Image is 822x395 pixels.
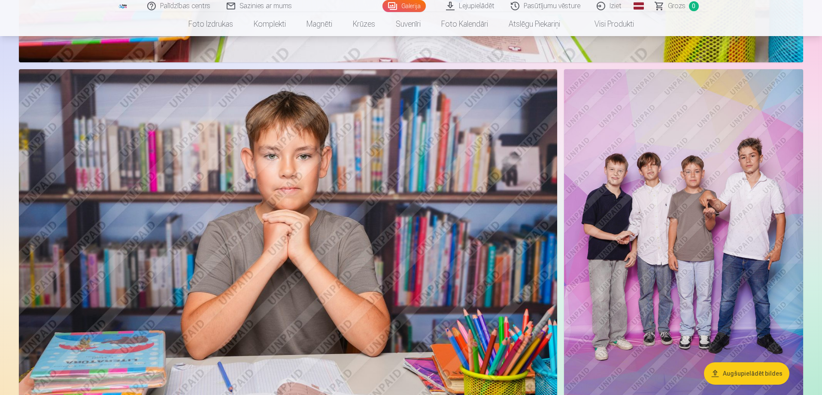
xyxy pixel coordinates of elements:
[570,12,644,36] a: Visi produkti
[296,12,343,36] a: Magnēti
[343,12,385,36] a: Krūzes
[704,362,789,385] button: Augšupielādēt bildes
[431,12,498,36] a: Foto kalendāri
[243,12,296,36] a: Komplekti
[498,12,570,36] a: Atslēgu piekariņi
[689,1,699,11] span: 0
[178,12,243,36] a: Foto izdrukas
[385,12,431,36] a: Suvenīri
[118,3,128,9] img: /fa1
[668,1,686,11] span: Grozs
